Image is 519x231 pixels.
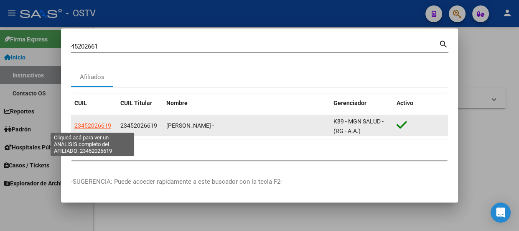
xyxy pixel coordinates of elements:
span: CUIL Titular [120,100,152,106]
div: Open Intercom Messenger [491,203,511,223]
span: Gerenciador [333,100,366,106]
datatable-header-cell: CUIL Titular [117,94,163,112]
span: CUIL [74,100,87,106]
div: Afiliados [80,72,104,82]
div: [PERSON_NAME] - [166,121,327,131]
datatable-header-cell: Activo [393,94,448,112]
span: K89 - MGN SALUD - (RG - A.A.) [333,118,384,134]
mat-icon: search [439,38,448,49]
datatable-header-cell: Gerenciador [330,94,393,112]
span: 23452026619 [74,122,111,129]
span: 23452026619 [120,122,157,129]
div: 1 total [71,139,448,160]
span: Nombre [166,100,188,106]
p: -SUGERENCIA: Puede acceder rapidamente a este buscador con la tecla F2- [71,177,448,187]
datatable-header-cell: CUIL [71,94,117,112]
datatable-header-cell: Nombre [163,94,330,112]
span: Activo [397,100,413,106]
